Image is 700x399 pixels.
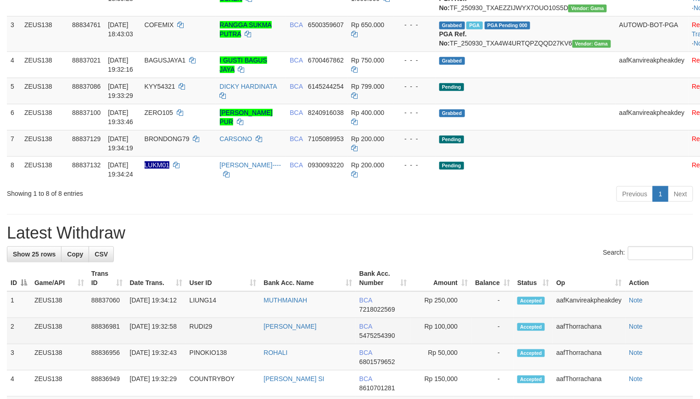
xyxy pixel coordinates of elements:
span: BCA [290,57,302,64]
div: Showing 1 to 8 of 8 entries [7,185,285,198]
a: Next [668,186,693,202]
span: Copy 6801579652 to clipboard [359,358,395,365]
td: 6 [7,104,21,130]
td: AUTOWD-BOT-PGA [616,16,688,51]
span: 88834761 [72,21,101,28]
span: 88837021 [72,57,101,64]
td: ZEUS138 [21,104,68,130]
td: ZEUS138 [21,156,68,182]
span: Copy 5475254390 to clipboard [359,332,395,339]
b: PGA Ref. No: [439,30,467,47]
th: Status: activate to sort column ascending [514,265,553,291]
th: Date Trans.: activate to sort column ascending [126,265,186,291]
span: Vendor URL: https://trx31.1velocity.biz [568,5,607,12]
td: 4 [7,370,31,397]
span: PGA Pending [485,22,531,29]
th: Balance: activate to sort column ascending [471,265,514,291]
span: Accepted [517,376,545,383]
div: - - - [397,82,432,91]
span: BAGUSJAYA1 [145,57,186,64]
span: BCA [290,135,302,142]
td: Rp 150,000 [410,370,471,397]
div: - - - [397,108,432,117]
td: aafThorrachana [553,370,625,397]
div: - - - [397,20,432,29]
span: Grabbed [439,57,465,65]
span: CSV [95,251,108,258]
a: MUTHMAINAH [264,296,308,304]
td: Rp 250,000 [410,291,471,318]
th: User ID: activate to sort column ascending [186,265,260,291]
a: Note [629,349,643,356]
a: Previous [616,186,653,202]
label: Search: [603,246,693,260]
td: 4 [7,51,21,78]
a: 1 [653,186,668,202]
td: 3 [7,16,21,51]
td: - [471,291,514,318]
td: COUNTRYBOY [186,370,260,397]
span: BCA [359,375,372,382]
span: ZERO105 [145,109,173,116]
span: Copy 8240916038 to clipboard [308,109,344,116]
span: Rp 400.000 [351,109,384,116]
th: Bank Acc. Name: activate to sort column ascending [260,265,356,291]
span: Copy 7218022569 to clipboard [359,306,395,313]
td: 1 [7,291,31,318]
a: RANGGA SUKMA PUTRA [220,21,272,38]
a: ROHALI [264,349,288,356]
span: Accepted [517,349,545,357]
td: - [471,370,514,397]
span: 88837086 [72,83,101,90]
a: I GUSTI BAGUS JAYA [220,57,267,73]
span: Rp 650.000 [351,21,384,28]
h1: Latest Withdraw [7,224,693,242]
td: 88837060 [88,291,126,318]
span: KYY54321 [145,83,175,90]
td: 5 [7,78,21,104]
span: [DATE] 19:32:16 [108,57,133,73]
td: ZEUS138 [21,51,68,78]
span: [DATE] 19:33:29 [108,83,133,99]
span: Copy 8610701281 to clipboard [359,384,395,392]
td: ZEUS138 [31,318,88,344]
span: BCA [290,161,302,169]
td: aafKanvireakpheakdey [616,104,688,130]
span: Nama rekening ada tanda titik/strip, harap diedit [145,161,169,169]
td: 7 [7,130,21,156]
td: 2 [7,318,31,344]
span: Accepted [517,323,545,331]
td: - [471,344,514,370]
th: Op: activate to sort column ascending [553,265,625,291]
div: - - - [397,134,432,143]
span: BCA [359,296,372,304]
span: Grabbed [439,22,465,29]
td: 88836956 [88,344,126,370]
a: Note [629,323,643,330]
span: Copy 0930093220 to clipboard [308,161,344,169]
a: [PERSON_NAME] [264,323,317,330]
td: LIUNG14 [186,291,260,318]
span: Pending [439,162,464,170]
td: PINOKIO138 [186,344,260,370]
th: Game/API: activate to sort column ascending [31,265,88,291]
td: Rp 100,000 [410,318,471,344]
td: Rp 50,000 [410,344,471,370]
a: Note [629,296,643,304]
a: CSV [89,246,114,262]
td: 88836981 [88,318,126,344]
input: Search: [628,246,693,260]
span: [DATE] 19:33:46 [108,109,133,125]
span: Rp 799.000 [351,83,384,90]
span: BCA [359,323,372,330]
span: [DATE] 18:43:03 [108,21,133,38]
td: [DATE] 19:32:43 [126,344,186,370]
span: [DATE] 19:34:24 [108,161,133,178]
th: Amount: activate to sort column ascending [410,265,471,291]
a: Note [629,375,643,382]
a: Copy [61,246,89,262]
td: 8 [7,156,21,182]
td: aafKanvireakpheakdey [553,291,625,318]
td: [DATE] 19:32:58 [126,318,186,344]
a: [PERSON_NAME]---- [220,161,281,169]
